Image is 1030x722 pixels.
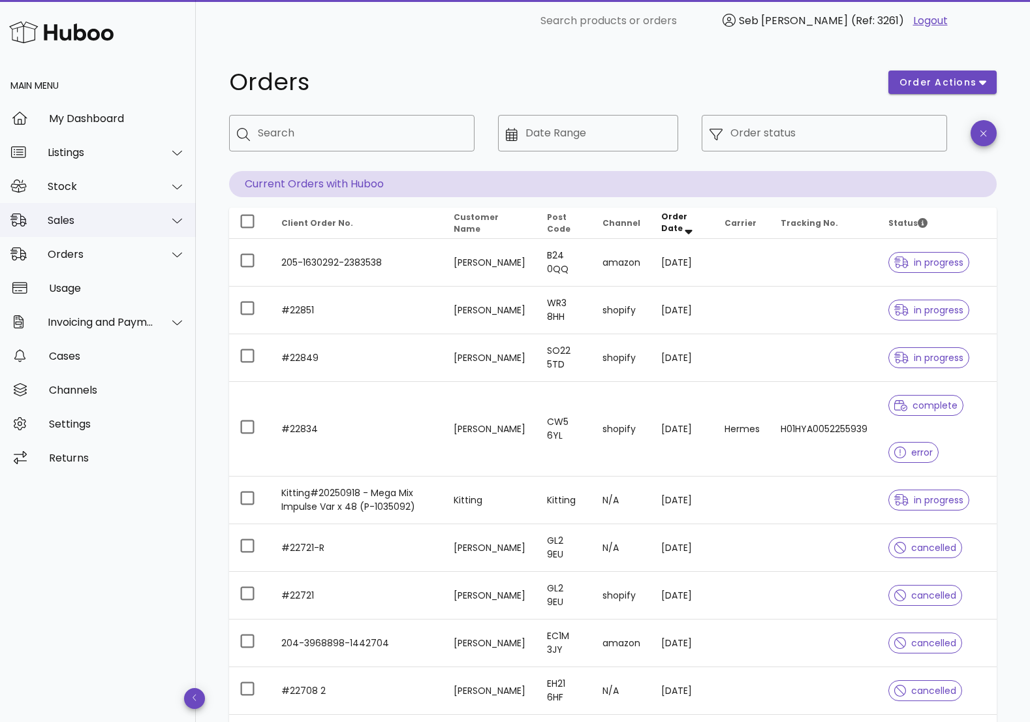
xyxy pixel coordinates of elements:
[661,211,687,234] span: Order Date
[48,214,154,227] div: Sales
[443,477,537,524] td: Kitting
[271,620,443,667] td: 204-3968898-1442704
[271,382,443,477] td: #22834
[49,452,185,464] div: Returns
[770,382,878,477] td: H01HYA0052255939
[271,239,443,287] td: 205-1630292-2383538
[443,524,537,572] td: [PERSON_NAME]
[592,572,651,620] td: shopify
[48,180,154,193] div: Stock
[49,350,185,362] div: Cases
[537,572,593,620] td: GL2 9EU
[537,524,593,572] td: GL2 9EU
[651,477,714,524] td: [DATE]
[894,258,963,267] span: in progress
[894,591,956,600] span: cancelled
[781,217,838,228] span: Tracking No.
[271,334,443,382] td: #22849
[537,667,593,715] td: EH21 6HF
[443,382,537,477] td: [PERSON_NAME]
[48,146,154,159] div: Listings
[49,282,185,294] div: Usage
[714,382,770,477] td: Hermes
[894,543,956,552] span: cancelled
[592,477,651,524] td: N/A
[49,418,185,430] div: Settings
[48,316,154,328] div: Invoicing and Payments
[271,667,443,715] td: #22708 2
[537,239,593,287] td: B24 0QQ
[537,334,593,382] td: SO22 5TD
[878,208,997,239] th: Status
[229,71,873,94] h1: Orders
[454,212,499,234] span: Customer Name
[49,112,185,125] div: My Dashboard
[888,217,928,228] span: Status
[592,208,651,239] th: Channel
[443,287,537,334] td: [PERSON_NAME]
[894,306,963,315] span: in progress
[888,71,997,94] button: order actions
[894,686,956,695] span: cancelled
[537,208,593,239] th: Post Code
[770,208,878,239] th: Tracking No.
[443,620,537,667] td: [PERSON_NAME]
[899,76,977,89] span: order actions
[651,524,714,572] td: [DATE]
[537,477,593,524] td: Kitting
[894,401,958,410] span: complete
[592,382,651,477] td: shopify
[592,667,651,715] td: N/A
[592,334,651,382] td: shopify
[714,208,770,239] th: Carrier
[537,287,593,334] td: WR3 8HH
[592,524,651,572] td: N/A
[651,382,714,477] td: [DATE]
[651,620,714,667] td: [DATE]
[9,18,114,46] img: Huboo Logo
[651,572,714,620] td: [DATE]
[537,382,593,477] td: CW5 6YL
[894,448,933,457] span: error
[271,287,443,334] td: #22851
[537,620,593,667] td: EC1M 3JY
[443,208,537,239] th: Customer Name
[894,495,963,505] span: in progress
[443,572,537,620] td: [PERSON_NAME]
[592,239,651,287] td: amazon
[602,217,640,228] span: Channel
[894,638,956,648] span: cancelled
[49,384,185,396] div: Channels
[229,171,997,197] p: Current Orders with Huboo
[443,334,537,382] td: [PERSON_NAME]
[271,524,443,572] td: #22721-R
[271,572,443,620] td: #22721
[271,477,443,524] td: Kitting#20250918 - Mega Mix Impulse Var x 48 (P-1035092)
[739,13,848,28] span: Seb [PERSON_NAME]
[913,13,948,29] a: Logout
[651,287,714,334] td: [DATE]
[592,287,651,334] td: shopify
[651,208,714,239] th: Order Date: Sorted descending. Activate to remove sorting.
[271,208,443,239] th: Client Order No.
[651,334,714,382] td: [DATE]
[547,212,570,234] span: Post Code
[725,217,757,228] span: Carrier
[592,620,651,667] td: amazon
[48,248,154,260] div: Orders
[443,239,537,287] td: [PERSON_NAME]
[281,217,353,228] span: Client Order No.
[851,13,904,28] span: (Ref: 3261)
[651,239,714,287] td: [DATE]
[651,667,714,715] td: [DATE]
[894,353,963,362] span: in progress
[443,667,537,715] td: [PERSON_NAME]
